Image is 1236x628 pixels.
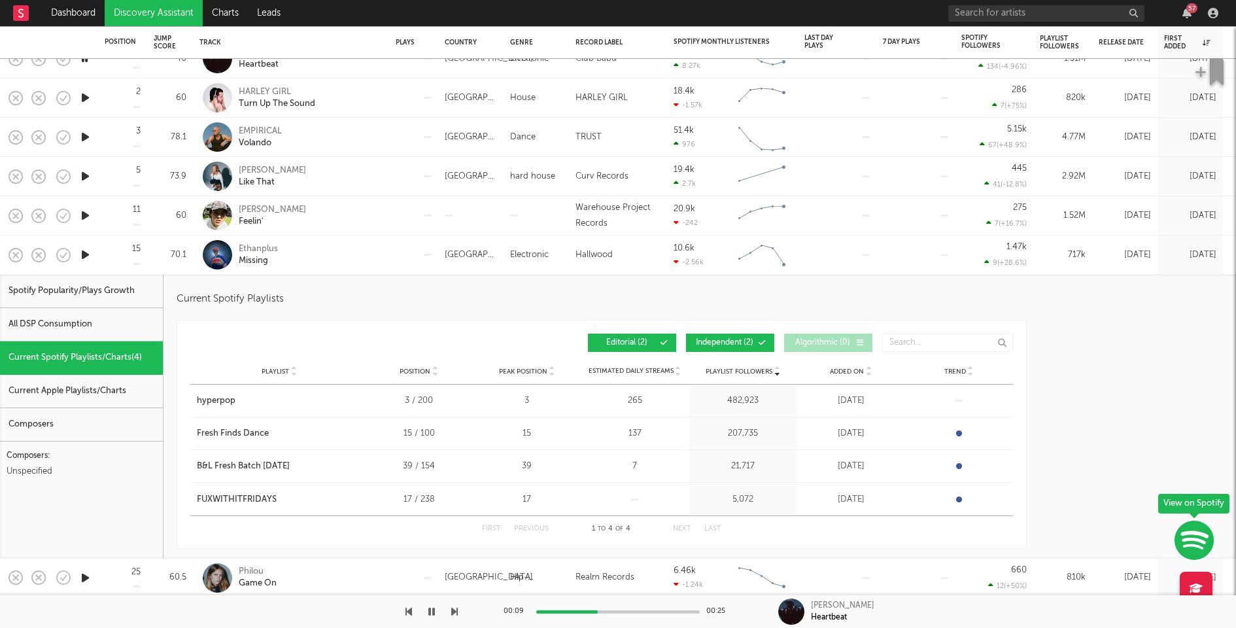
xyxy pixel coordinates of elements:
div: 3 [136,127,141,135]
div: [GEOGRAPHIC_DATA] [445,169,497,184]
div: 67 ( +48.9 % ) [980,141,1027,149]
div: [DATE] [1164,90,1216,106]
div: [DATE] [1099,90,1151,106]
div: 275 [1013,203,1027,212]
button: Algorithmic(0) [784,334,872,352]
h3: Current Spotify Playlists [177,291,1223,307]
div: [DATE] [1099,570,1151,585]
div: 207,735 [693,427,794,440]
div: 2 [136,88,141,96]
div: Heartbeat [811,612,847,623]
div: [DATE] [800,460,902,473]
span: Playlist [262,368,289,375]
div: 7 Day Plays [883,38,929,46]
a: hyperpop [197,394,362,408]
div: 70.1 [154,247,186,263]
div: HARLEY GIRL [239,86,315,98]
div: 810k [1040,570,1086,585]
a: [PERSON_NAME]Like That [239,165,306,188]
div: hyperpop [197,394,235,408]
span: Independent ( 2 ) [695,339,755,347]
button: Independent(2) [686,334,774,352]
div: EMPIRICAL [239,126,282,137]
div: 5.15k [1007,125,1027,133]
div: -2.56k [674,258,704,266]
div: 78.1 [154,130,186,145]
div: 717k [1040,247,1086,263]
div: 00:25 [706,604,732,619]
div: [PERSON_NAME] [239,204,306,216]
svg: Chart title [732,561,791,594]
div: Curv Records [575,169,628,184]
div: 51.4k [674,126,694,135]
div: [GEOGRAPHIC_DATA] [445,130,497,145]
a: PhilouGame On [239,566,277,589]
span: Trend [944,368,966,375]
span: Playlist Followers [706,368,772,375]
div: Spotify Monthly Listeners [674,38,772,46]
div: Turn Up The Sound [239,98,315,110]
div: 3 [476,394,577,408]
a: HARLEY GIRLTurn Up The Sound [239,86,315,110]
button: First [482,525,501,532]
div: Missing [239,255,278,267]
div: [DATE] [800,427,902,440]
span: Estimated Daily Streams [589,366,674,376]
a: FUXWITHITFRIDAYS [197,493,362,506]
div: 3 / 200 [368,394,470,408]
span: to [598,526,606,532]
span: Position [400,368,430,375]
div: 60 [154,208,186,224]
div: Plays [396,39,415,46]
div: 17 [476,493,577,506]
div: Genre [510,39,556,46]
div: Dance [510,130,536,145]
span: Added On [830,368,864,375]
div: 7 ( +75 % ) [992,101,1027,110]
div: 482,923 [693,394,794,408]
div: 9 ( +28.6 % ) [984,258,1027,267]
div: Volando [239,137,282,149]
div: [DATE] [800,493,902,506]
div: hard house [510,169,555,184]
span: Algorithmic ( 0 ) [793,339,853,347]
div: 73.9 [154,169,186,184]
div: 19.4k [674,166,695,174]
div: 820k [1040,90,1086,106]
div: Country [445,39,490,46]
div: 976 [674,140,695,148]
div: 00:09 [504,604,530,619]
div: 60.5 [154,570,186,585]
div: [DATE] [1164,169,1216,184]
div: Feelin' [239,216,306,228]
div: 11 [133,205,141,214]
div: B&L Fresh Batch [DATE] [197,460,290,473]
div: Game On [239,578,277,589]
div: [GEOGRAPHIC_DATA] [445,247,497,263]
a: EMPIRICALVolando [239,126,282,149]
div: Last Day Plays [804,34,850,50]
div: [DATE] [1164,247,1216,263]
a: Fresh Finds Dance [197,427,362,440]
div: 60 [154,90,186,106]
span: Peak Position [499,368,547,375]
div: Hallwood [575,247,613,263]
div: 1.47k [1006,243,1027,251]
div: [DATE] [1099,247,1151,263]
svg: Chart title [732,200,791,232]
span: Editorial ( 2 ) [596,339,657,347]
div: Realm Records [575,570,634,585]
div: 1.52M [1040,208,1086,224]
button: Next [673,525,691,532]
div: Hip-Hop/Rap [510,570,562,585]
div: [DATE] [1164,208,1216,224]
div: [PERSON_NAME] [239,165,306,177]
div: Position [105,38,136,46]
div: [DATE] [1099,130,1151,145]
div: [DATE] [1099,169,1151,184]
div: 2.7k [674,179,696,188]
div: Like That [239,177,306,188]
div: 6.46k [674,567,696,575]
div: Fresh Finds Dance [197,427,269,440]
div: Track [199,39,376,46]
